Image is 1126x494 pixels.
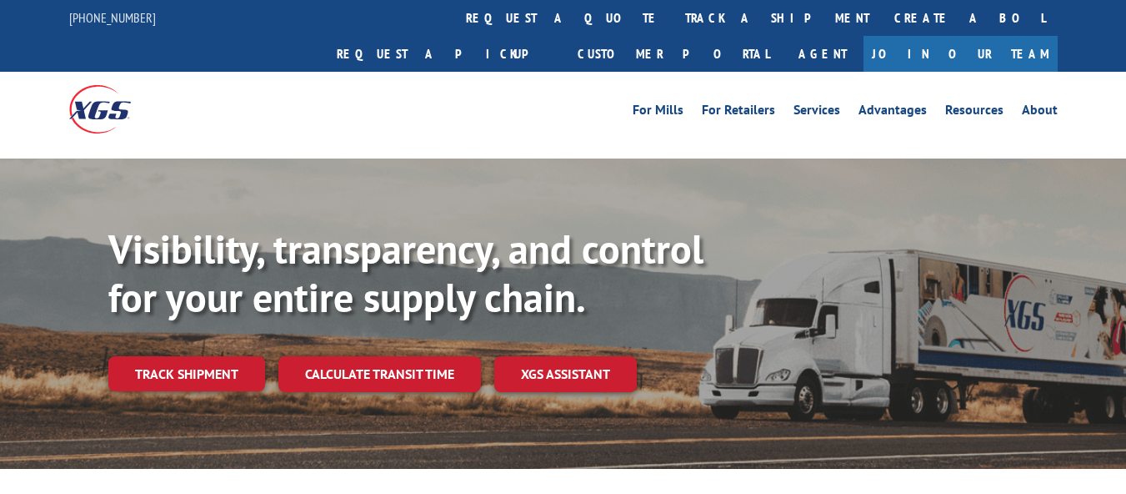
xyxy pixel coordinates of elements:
[633,103,683,122] a: For Mills
[782,36,863,72] a: Agent
[565,36,782,72] a: Customer Portal
[945,103,1003,122] a: Resources
[278,356,481,392] a: Calculate transit time
[108,356,265,391] a: Track shipment
[494,356,637,392] a: XGS ASSISTANT
[69,9,156,26] a: [PHONE_NUMBER]
[863,36,1058,72] a: Join Our Team
[702,103,775,122] a: For Retailers
[793,103,840,122] a: Services
[108,223,703,323] b: Visibility, transparency, and control for your entire supply chain.
[858,103,927,122] a: Advantages
[324,36,565,72] a: Request a pickup
[1022,103,1058,122] a: About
